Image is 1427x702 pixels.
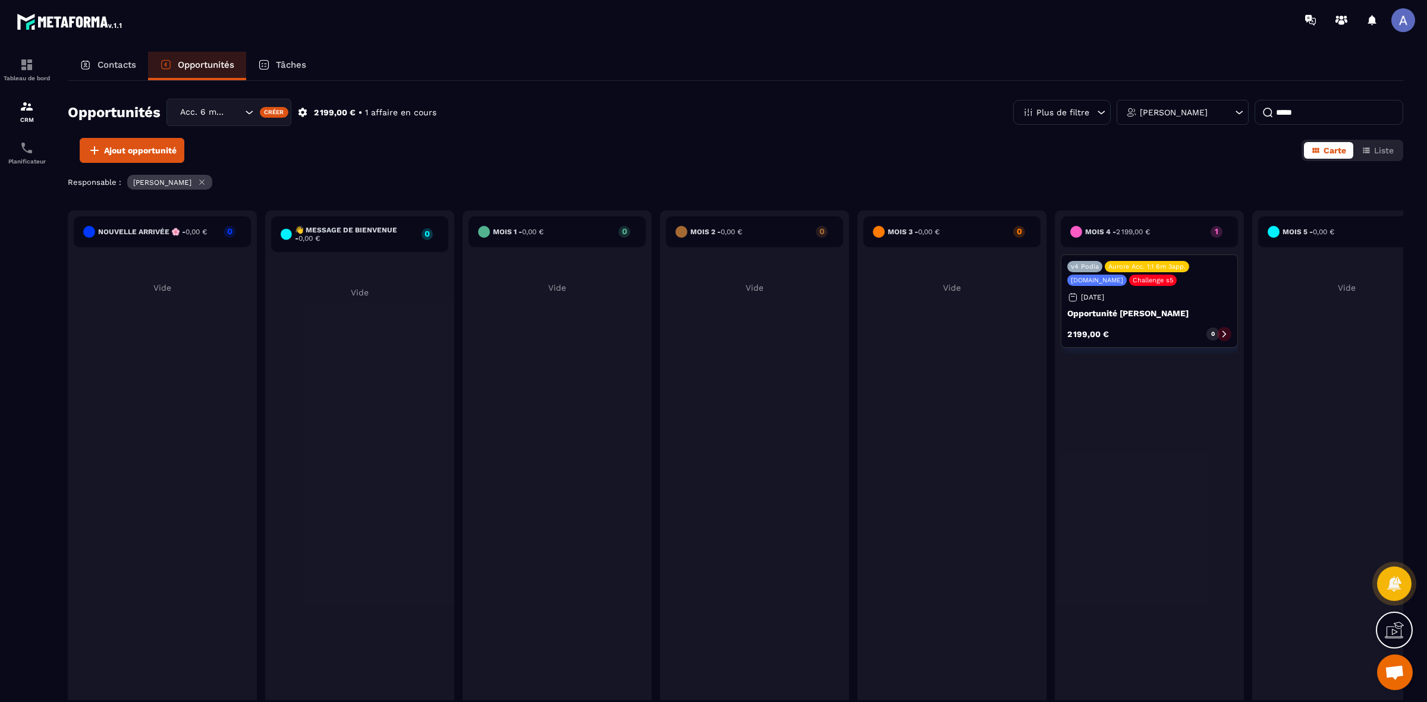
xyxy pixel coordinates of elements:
[1304,142,1353,159] button: Carte
[365,107,436,118] p: 1 affaire en cours
[260,107,289,118] div: Créer
[666,283,843,292] p: Vide
[3,117,51,123] p: CRM
[80,138,184,163] button: Ajout opportunité
[3,75,51,81] p: Tableau de bord
[1374,146,1394,155] span: Liste
[918,228,939,236] span: 0,00 €
[295,226,416,243] h6: 👋 Message de Bienvenue -
[1211,227,1222,235] p: 1
[98,228,207,236] h6: Nouvelle arrivée 🌸 -
[271,288,448,297] p: Vide
[186,228,207,236] span: 0,00 €
[522,228,543,236] span: 0,00 €
[1133,276,1173,284] p: Challenge s5
[816,227,828,235] p: 0
[314,107,356,118] p: 2 199,00 €
[3,90,51,132] a: formationformationCRM
[68,100,161,124] h2: Opportunités
[1013,227,1025,235] p: 0
[690,228,742,236] h6: Mois 2 -
[20,141,34,155] img: scheduler
[863,283,1041,292] p: Vide
[3,158,51,165] p: Planificateur
[246,52,318,80] a: Tâches
[888,228,939,236] h6: Mois 3 -
[1071,276,1123,284] p: [DOMAIN_NAME]
[1067,330,1109,338] p: 2 199,00 €
[1313,228,1334,236] span: 0,00 €
[276,59,306,70] p: Tâches
[133,178,191,187] p: [PERSON_NAME]
[68,178,121,187] p: Responsable :
[148,52,246,80] a: Opportunités
[493,228,543,236] h6: Mois 1 -
[469,283,646,292] p: Vide
[20,58,34,72] img: formation
[3,132,51,174] a: schedulerschedulerPlanificateur
[1067,308,1231,318] p: Opportunité [PERSON_NAME]
[17,11,124,32] img: logo
[20,99,34,114] img: formation
[1324,146,1346,155] span: Carte
[1085,228,1150,236] h6: Mois 4 -
[1140,108,1208,117] p: [PERSON_NAME]
[166,99,291,126] div: Search for option
[68,52,148,80] a: Contacts
[721,228,742,236] span: 0,00 €
[1283,228,1334,236] h6: Mois 5 -
[618,227,630,235] p: 0
[359,107,362,118] p: •
[1377,654,1413,690] div: Ouvrir le chat
[74,283,251,292] p: Vide
[1071,263,1099,270] p: v4 Podia
[1116,228,1150,236] span: 2 199,00 €
[230,106,242,119] input: Search for option
[1036,108,1089,117] p: Plus de filtre
[422,229,433,238] p: 0
[177,106,230,119] span: Acc. 6 mois - 3 appels
[298,234,320,243] span: 0,00 €
[224,227,235,235] p: 0
[178,59,234,70] p: Opportunités
[1081,293,1104,301] p: [DATE]
[104,144,177,156] span: Ajout opportunité
[98,59,136,70] p: Contacts
[1354,142,1401,159] button: Liste
[3,49,51,90] a: formationformationTableau de bord
[1108,263,1186,270] p: Aurore Acc. 1:1 6m 3app.
[1211,330,1215,338] p: 0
